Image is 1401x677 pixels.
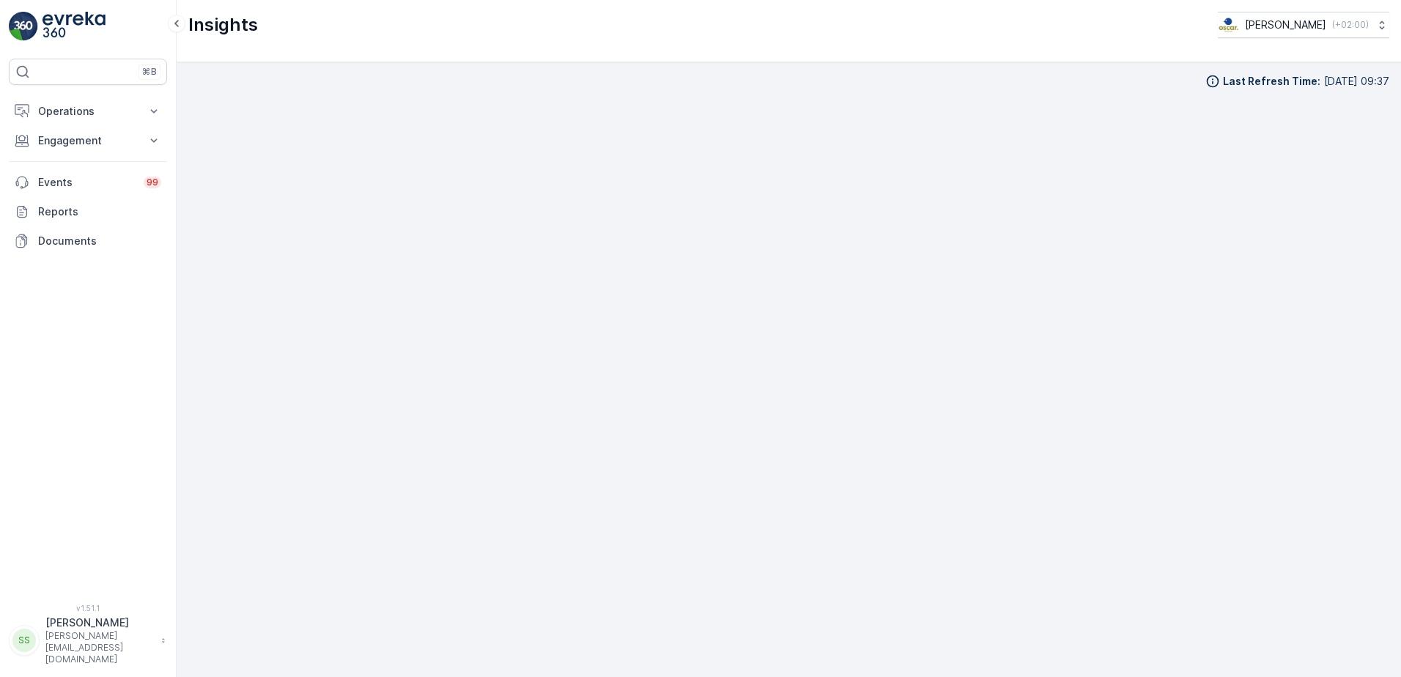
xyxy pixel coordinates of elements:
[9,97,167,126] button: Operations
[38,104,138,119] p: Operations
[9,126,167,155] button: Engagement
[1245,18,1326,32] p: [PERSON_NAME]
[147,177,158,188] p: 99
[1324,74,1389,89] p: [DATE] 09:37
[12,629,36,652] div: SS
[9,226,167,256] a: Documents
[9,168,167,197] a: Events99
[38,175,135,190] p: Events
[1218,17,1239,33] img: basis-logo_rgb2x.png
[9,604,167,613] span: v 1.51.1
[9,197,167,226] a: Reports
[42,12,106,41] img: logo_light-DOdMpM7g.png
[45,630,154,665] p: [PERSON_NAME][EMAIL_ADDRESS][DOMAIN_NAME]
[1218,12,1389,38] button: [PERSON_NAME](+02:00)
[38,204,161,219] p: Reports
[38,133,138,148] p: Engagement
[9,615,167,665] button: SS[PERSON_NAME][PERSON_NAME][EMAIL_ADDRESS][DOMAIN_NAME]
[38,234,161,248] p: Documents
[1332,19,1369,31] p: ( +02:00 )
[9,12,38,41] img: logo
[45,615,154,630] p: [PERSON_NAME]
[188,13,258,37] p: Insights
[1223,74,1320,89] p: Last Refresh Time :
[142,66,157,78] p: ⌘B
